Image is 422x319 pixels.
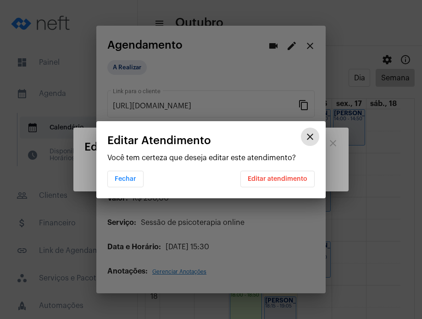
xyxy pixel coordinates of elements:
[248,176,307,182] span: Editar atendimento
[107,171,144,187] button: Fechar
[115,176,136,182] span: Fechar
[107,154,315,162] p: Você tem certeza que deseja editar este atendimento?
[305,131,316,142] mat-icon: close
[240,171,315,187] button: Editar atendimento
[107,134,211,146] span: Editar Atendimento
